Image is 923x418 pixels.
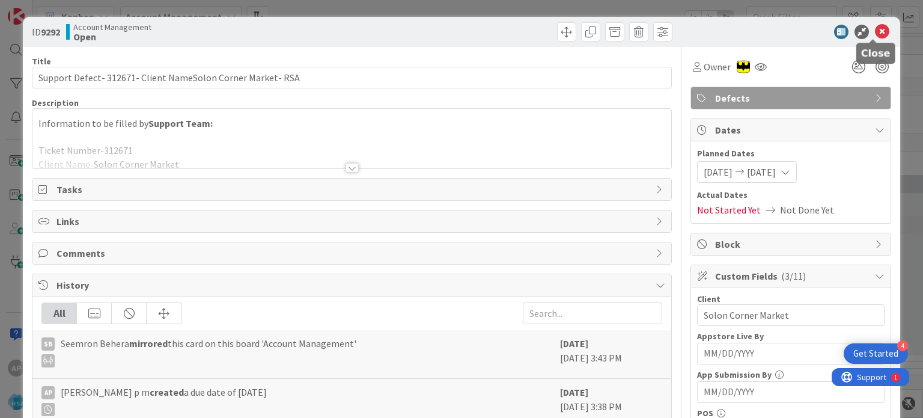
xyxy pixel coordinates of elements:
[853,348,898,360] div: Get Started
[523,303,662,324] input: Search...
[697,332,885,340] div: Appstore Live By
[697,189,885,201] span: Actual Dates
[715,91,869,105] span: Defects
[697,409,885,417] div: POS
[25,2,55,16] span: Support
[737,60,750,73] img: AC
[62,5,65,14] div: 1
[73,32,151,41] b: Open
[38,117,665,131] p: Information to be filled by
[56,278,649,292] span: History
[697,147,885,160] span: Planned Dates
[704,165,733,179] span: [DATE]
[781,270,806,282] span: ( 3/11 )
[560,337,588,349] b: [DATE]
[697,294,720,304] label: Client
[780,203,834,217] span: Not Done Yet
[861,48,891,59] h5: Close
[844,343,908,364] div: Open Get Started checklist, remaining modules: 4
[148,117,213,129] strong: Support Team:
[747,165,776,179] span: [DATE]
[715,123,869,137] span: Dates
[697,203,761,217] span: Not Started Yet
[32,25,60,39] span: ID
[61,336,356,367] span: Seemron Behera this card on this board 'Account Management'
[129,337,168,349] b: mirrored
[41,386,55,399] div: Ap
[150,386,184,398] b: created
[697,370,885,379] div: App Submission By
[41,26,60,38] b: 9292
[32,56,51,67] label: Title
[715,237,869,251] span: Block
[715,269,869,283] span: Custom Fields
[32,97,79,108] span: Description
[897,340,908,351] div: 4
[32,67,671,88] input: type card name here...
[56,214,649,229] span: Links
[56,182,649,197] span: Tasks
[42,303,77,324] div: All
[56,246,649,260] span: Comments
[560,336,662,372] div: [DATE] 3:43 PM
[73,22,151,32] span: Account Management
[704,382,878,402] input: MM/DD/YYYY
[61,385,267,416] span: [PERSON_NAME] p m a due date of [DATE]
[41,337,55,351] div: SB
[560,386,588,398] b: [DATE]
[704,60,731,74] span: Owner
[704,343,878,364] input: MM/DD/YYYY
